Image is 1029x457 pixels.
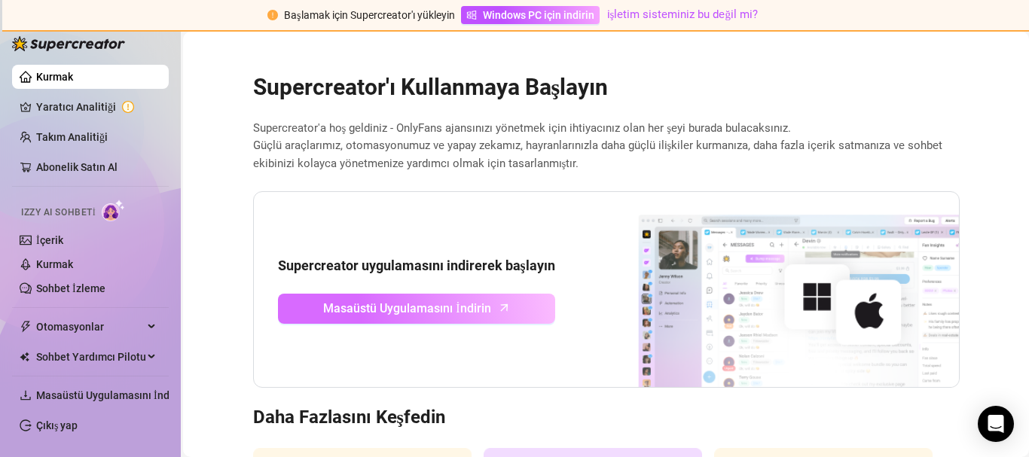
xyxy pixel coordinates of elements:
img: logo-BBDzfeDw.svg [12,36,125,51]
font: Supercreator'a hoş geldiniz - OnlyFans ajansınızı yönetmek için ihtiyacınız olan her şeyi burada ... [253,121,792,135]
font: Masaüstü Uygulamasını İndirin [323,301,490,315]
img: AI Sohbeti [102,200,125,221]
span: indirmek [20,389,32,401]
span: ünlem dairesi [267,10,278,20]
font: Sohbet Yardımcı Pilotu [36,351,146,363]
a: Kurmak [36,258,73,270]
span: yıldırım [20,321,32,333]
a: Kurmak [36,71,73,83]
font: Otomasyonlar [36,321,104,333]
a: Abonelik Satın Al [36,155,157,179]
a: Yaratıcı Analitiği ünlem dairesi [36,95,157,119]
font: Supercreator'ı Kullanmaya Başlayın [253,74,609,100]
div: Intercom Messenger'ı açın [978,406,1014,442]
a: Windows PC için indirin [461,6,600,24]
a: Takım Analitiği [36,131,108,143]
img: Sohbet Yardımcı Pilotu [20,352,29,362]
font: Supercreator uygulamasını indirerek başlayın [278,257,555,273]
span: yukarı ok [496,299,513,316]
font: Izzy AI Sohbeti [21,207,96,218]
span: pencereler [466,10,477,20]
font: Başlamak için Supercreator'ı yükleyin [284,9,454,21]
img: uygulamayı indir [582,192,959,388]
font: Windows PC için indirin [483,9,594,21]
a: İçerik [36,234,63,246]
a: Çıkış yap [36,419,78,431]
a: Sohbet İzleme [36,282,105,294]
a: Masaüstü Uygulamasını İndirinyukarı ok [278,294,555,324]
font: Masaüstü Uygulamasını İndirin [36,389,185,401]
a: işletim sisteminiz bu değil mi? [607,8,758,21]
font: Güçlü araçlarımız, otomasyonumuz ve yapay zekamız, hayranlarınızla daha güçlü ilişkiler kurmanıza... [253,139,943,170]
font: Daha Fazlasını Keşfedin [253,407,445,428]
